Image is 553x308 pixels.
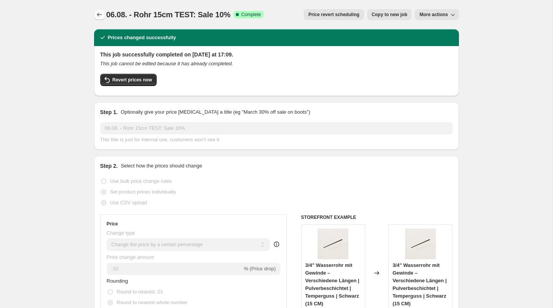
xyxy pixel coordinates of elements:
[419,12,448,18] span: More actions
[301,214,453,220] h6: STOREFRONT EXAMPLE
[100,137,219,142] span: This title is just for internal use, customers won't see it
[100,61,233,66] i: This job cannot be edited because it has already completed.
[110,189,176,195] span: Set product prices individually
[100,108,118,116] h2: Step 1.
[107,230,135,236] span: Change type
[415,9,459,20] button: More actions
[107,263,242,275] input: -15
[405,229,436,259] img: wasserrohr-temperguss-pamo-fuer-diy-moebel_80x.webp
[121,108,310,116] p: Optionally give your price [MEDICAL_DATA] a title (eg "March 30% off sale on boots")
[107,254,154,260] span: Price change amount
[100,122,453,134] input: 30% off holiday sale
[241,12,261,18] span: Complete
[110,200,147,205] span: Use CSV upload
[121,162,202,170] p: Select how the prices should change
[110,178,172,184] span: Use bulk price change rules
[106,10,231,19] span: 06.08. - Rohr 15cm TEST: Sale 10%
[108,34,176,41] h2: Prices changed successfully
[308,12,359,18] span: Price revert scheduling
[100,162,118,170] h2: Step 2.
[107,278,128,284] span: Rounding
[244,266,276,272] span: % (Price drop)
[113,77,152,83] span: Revert prices now
[117,300,188,305] span: Round to nearest whole number
[94,9,105,20] button: Price change jobs
[392,262,447,306] span: 3/4" Wasserrohr mit Gewinde – Verschiedene Längen | Pulverbeschichtet | Temperguss | Schwarz (15 CM)
[367,9,412,20] button: Copy to new job
[273,240,280,248] div: help
[305,262,359,306] span: 3/4" Wasserrohr mit Gewinde – Verschiedene Längen | Pulverbeschichtet | Temperguss | Schwarz (15 CM)
[100,74,157,86] button: Revert prices now
[100,51,453,58] h2: This job successfully completed on [DATE] at 17:09.
[117,289,163,295] span: Round to nearest .01
[318,229,348,259] img: wasserrohr-temperguss-pamo-fuer-diy-moebel_80x.webp
[372,12,407,18] span: Copy to new job
[304,9,364,20] button: Price revert scheduling
[107,221,118,227] h3: Price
